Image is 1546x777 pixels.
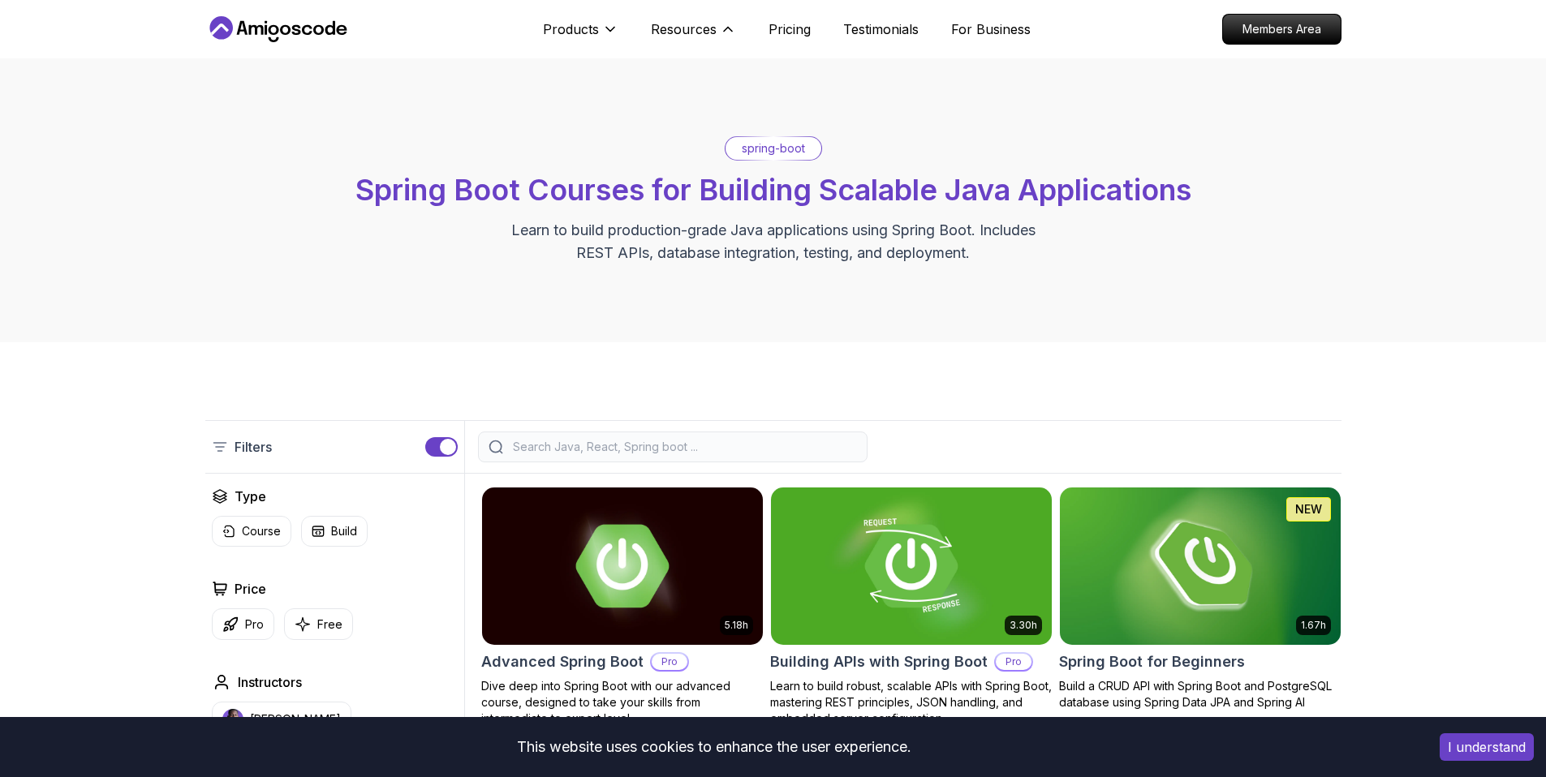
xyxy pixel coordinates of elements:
[843,19,919,39] a: Testimonials
[355,172,1191,208] span: Spring Boot Courses for Building Scalable Java Applications
[770,487,1053,727] a: Building APIs with Spring Boot card3.30hBuilding APIs with Spring BootProLearn to build robust, s...
[651,19,717,39] p: Resources
[996,654,1031,670] p: Pro
[1059,650,1245,673] h2: Spring Boot for Beginners
[481,487,764,727] a: Advanced Spring Boot card5.18hAdvanced Spring BootProDive deep into Spring Boot with our advanced...
[235,579,266,599] h2: Price
[301,516,368,547] button: Build
[1223,15,1341,44] p: Members Area
[238,672,302,692] h2: Instructors
[212,702,351,737] button: instructor img[PERSON_NAME]
[1440,733,1534,761] button: Accept cookies
[652,654,687,670] p: Pro
[284,608,353,640] button: Free
[771,487,1052,645] img: Building APIs with Spring Boot card
[651,19,736,52] button: Resources
[245,616,264,633] p: Pro
[481,678,764,727] p: Dive deep into Spring Boot with our advanced course, designed to take your skills from intermedia...
[331,523,357,539] p: Build
[1060,487,1341,645] img: Spring Boot for Beginners card
[212,608,274,640] button: Pro
[951,19,1031,39] a: For Business
[250,711,341,728] p: [PERSON_NAME]
[1295,501,1322,517] p: NEW
[769,19,811,39] a: Pricing
[482,487,763,645] img: Advanced Spring Boot card
[725,619,748,632] p: 5.18h
[317,616,342,633] p: Free
[235,437,272,457] p: Filters
[235,487,266,506] h2: Type
[242,523,281,539] p: Course
[543,19,618,52] button: Products
[742,140,805,157] p: spring-boot
[1059,678,1341,710] p: Build a CRUD API with Spring Boot and PostgreSQL database using Spring Data JPA and Spring AI
[543,19,599,39] p: Products
[770,678,1053,727] p: Learn to build robust, scalable APIs with Spring Boot, mastering REST principles, JSON handling, ...
[1010,619,1037,632] p: 3.30h
[501,219,1046,264] p: Learn to build production-grade Java applications using Spring Boot. Includes REST APIs, database...
[770,650,988,673] h2: Building APIs with Spring Boot
[481,650,644,673] h2: Advanced Spring Boot
[12,729,1415,765] div: This website uses cookies to enhance the user experience.
[1222,14,1341,45] a: Members Area
[1301,619,1326,632] p: 1.67h
[1059,487,1341,710] a: Spring Boot for Beginners card1.67hNEWSpring Boot for BeginnersBuild a CRUD API with Spring Boot ...
[222,709,243,730] img: instructor img
[510,439,857,455] input: Search Java, React, Spring boot ...
[212,516,291,547] button: Course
